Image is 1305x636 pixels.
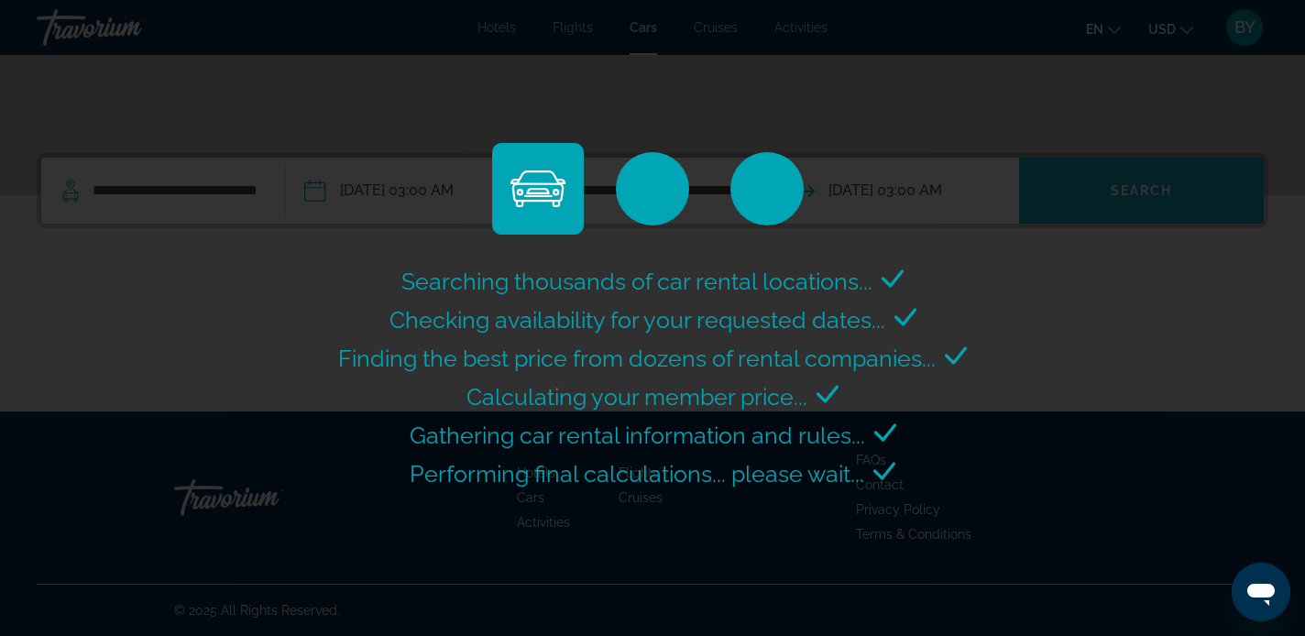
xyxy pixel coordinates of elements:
[466,383,807,411] span: Calculating your member price...
[410,460,864,488] span: Performing final calculations... please wait...
[410,422,865,449] span: Gathering car rental information and rules...
[401,268,872,295] span: Searching thousands of car rental locations...
[1232,563,1290,621] iframe: Button to launch messaging window
[338,345,936,372] span: Finding the best price from dozens of rental companies...
[389,306,885,334] span: Checking availability for your requested dates...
